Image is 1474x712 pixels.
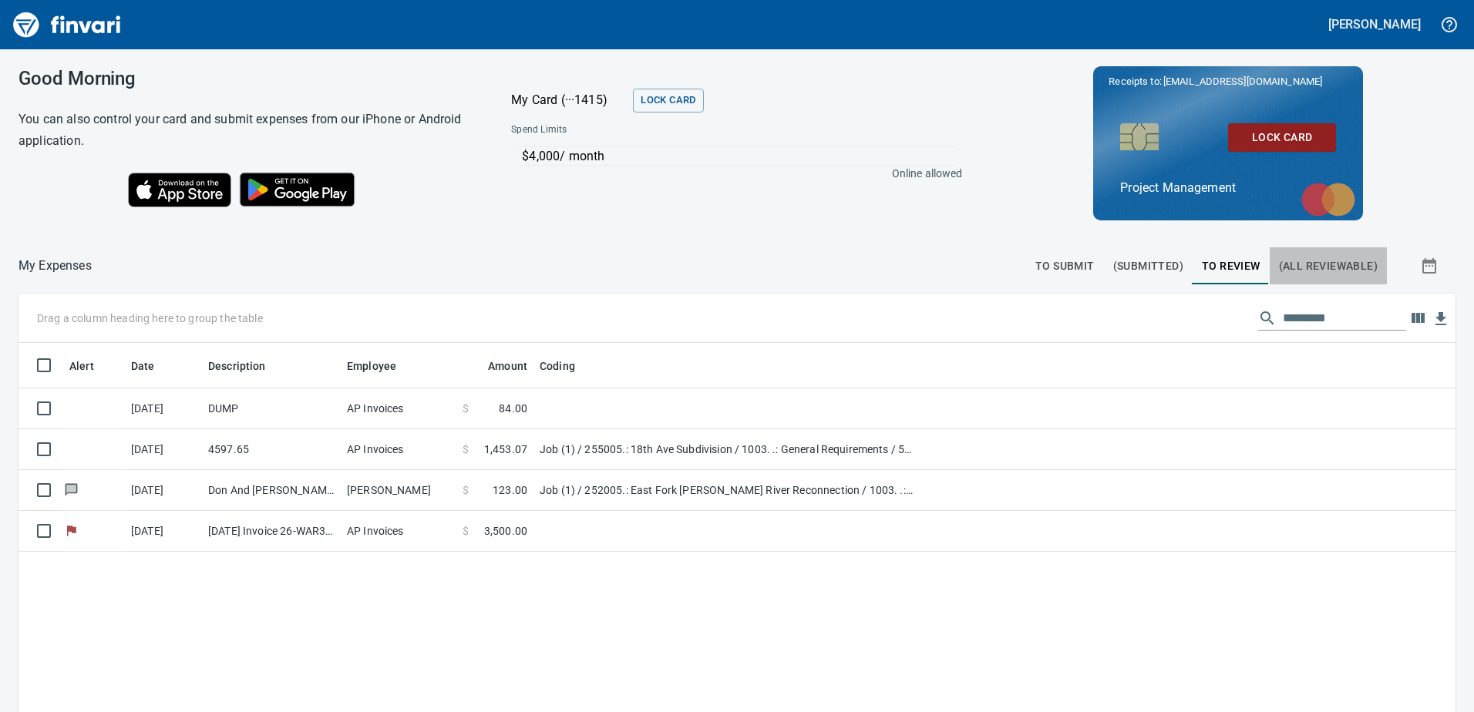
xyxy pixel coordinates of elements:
button: Choose columns to display [1406,307,1429,330]
span: To Submit [1035,257,1095,276]
p: $4,000 / month [522,147,954,166]
nav: breadcrumb [19,257,92,275]
span: 84.00 [499,401,527,416]
span: Date [131,357,175,375]
button: Lock Card [633,89,703,113]
span: Employee [347,357,396,375]
h6: You can also control your card and submit expenses from our iPhone or Android application. [19,109,473,152]
span: 1,453.07 [484,442,527,457]
td: [DATE] [125,511,202,552]
span: Amount [488,357,527,375]
button: [PERSON_NAME] [1324,12,1425,36]
span: Coding [540,357,595,375]
span: Lock Card [641,92,695,109]
img: Download on the App Store [128,173,231,207]
h5: [PERSON_NAME] [1328,16,1421,32]
button: Show transactions within a particular date range [1406,247,1455,284]
img: Get it on Google Play [231,164,364,215]
span: [EMAIL_ADDRESS][DOMAIN_NAME] [1162,74,1324,89]
td: 4597.65 [202,429,341,470]
p: Drag a column heading here to group the table [37,311,263,326]
span: Spend Limits [511,123,763,138]
span: 123.00 [493,482,527,498]
td: AP Invoices [341,429,456,470]
td: [PERSON_NAME] [341,470,456,511]
span: $ [463,523,469,539]
p: My Expenses [19,257,92,275]
span: Alert [69,357,114,375]
span: Has messages [63,485,79,495]
img: mastercard.svg [1294,175,1363,224]
h3: Good Morning [19,68,473,89]
td: AP Invoices [341,388,456,429]
td: DUMP [202,388,341,429]
span: 3,500.00 [484,523,527,539]
p: Online allowed [499,166,962,181]
td: AP Invoices [341,511,456,552]
td: [DATE] Invoice 26-WAR311818-1 from Department Of Ecology (1-10294) [202,511,341,552]
span: Coding [540,357,575,375]
p: Project Management [1120,179,1336,197]
span: Description [208,357,286,375]
td: [DATE] [125,388,202,429]
span: Lock Card [1240,128,1324,147]
img: Finvari [9,6,125,43]
td: Don And [PERSON_NAME]'s Drive In [GEOGRAPHIC_DATA] [GEOGRAPHIC_DATA] [202,470,341,511]
span: Amount [468,357,527,375]
span: $ [463,442,469,457]
span: Employee [347,357,416,375]
td: [DATE] [125,429,202,470]
button: Download table [1429,307,1452,331]
span: Date [131,357,155,375]
span: (All Reviewable) [1279,257,1378,276]
p: Receipts to: [1109,74,1348,89]
span: Description [208,357,266,375]
span: Flagged [63,526,79,536]
td: [DATE] [125,470,202,511]
span: To Review [1202,257,1260,276]
button: Lock Card [1228,123,1336,152]
p: My Card (···1415) [511,91,627,109]
td: Job (1) / 255005.: 18th Ave Subdivision / 1003. .: General Requirements / 5: Other [533,429,919,470]
span: Alert [69,357,94,375]
td: Job (1) / 252005.: East Fork [PERSON_NAME] River Reconnection / 1003. .: General Requirements / 5... [533,470,919,511]
span: (Submitted) [1113,257,1183,276]
span: $ [463,401,469,416]
span: $ [463,482,469,498]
